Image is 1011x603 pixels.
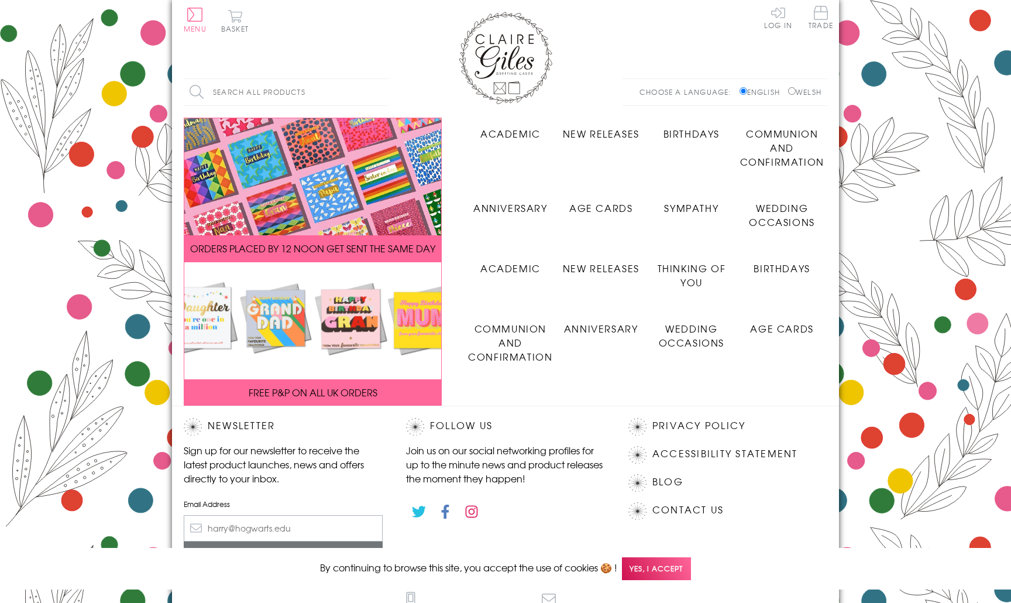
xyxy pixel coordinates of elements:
[184,515,383,542] input: harry@hogwarts.edu
[184,542,383,568] input: Subscribe
[556,118,647,141] a: New Releases
[480,261,541,275] span: Academic
[563,126,639,141] span: New Releases
[406,443,605,485] p: Join us on our social networking profiles for up to the minute news and product releases the mome...
[377,79,388,105] input: Search
[219,9,251,32] button: Basket
[652,446,798,462] a: Accessibility Statement
[647,118,737,141] a: Birthdays
[754,261,810,275] span: Birthdays
[184,499,383,509] label: Email Address
[737,118,827,169] a: Communion and Confirmation
[740,87,786,97] label: English
[737,313,827,335] a: Age Cards
[184,79,388,105] input: Search all products
[663,126,720,141] span: Birthdays
[556,192,647,215] a: Age Cards
[465,118,556,141] a: Academic
[737,252,827,275] a: Birthdays
[556,252,647,275] a: New Releases
[184,443,383,485] p: Sign up for our newsletter to receive the latest product launches, news and offers directly to yo...
[664,201,718,215] span: Sympathy
[788,87,796,95] input: Welsh
[563,261,639,275] span: New Releases
[465,192,556,215] a: Anniversary
[647,313,737,350] a: Wedding Occasions
[750,321,813,335] span: Age Cards
[659,321,724,350] span: Wedding Occasions
[809,6,833,31] a: Trade
[480,126,541,141] span: Academic
[465,313,556,364] a: Communion and Confirmation
[764,6,792,29] a: Log In
[459,12,552,104] img: Claire Giles Greetings Cards
[406,418,605,436] h2: Follow Us
[556,313,647,335] a: Anniversary
[184,8,207,32] button: Menu
[622,557,691,580] span: Yes, I accept
[564,321,638,335] span: Anniversary
[740,87,747,95] input: English
[569,201,632,215] span: Age Cards
[647,192,737,215] a: Sympathy
[473,201,548,215] span: Anniversary
[190,241,435,255] span: ORDERS PLACED BY 12 NOON GET SENT THE SAME DAY
[788,87,821,97] label: Welsh
[468,321,552,364] span: Communion and Confirmation
[249,385,377,399] span: FREE P&P ON ALL UK ORDERS
[184,23,207,34] span: Menu
[639,87,737,97] p: Choose a language:
[647,252,737,289] a: Thinking of You
[809,6,833,29] span: Trade
[740,126,824,169] span: Communion and Confirmation
[658,261,726,289] span: Thinking of You
[652,418,745,434] a: Privacy Policy
[652,474,683,490] a: Blog
[749,201,814,229] span: Wedding Occasions
[465,252,556,275] a: Academic
[184,418,383,436] h2: Newsletter
[652,502,724,518] a: Contact Us
[737,192,827,229] a: Wedding Occasions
